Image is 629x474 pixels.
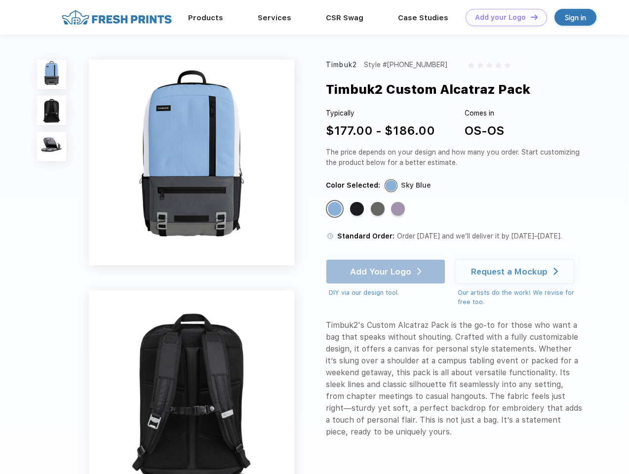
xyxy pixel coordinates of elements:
[326,80,530,99] div: Timbuk2 Custom Alcatraz Pack
[326,180,380,191] div: Color Selected:
[37,132,66,161] img: func=resize&h=100
[554,9,596,26] a: Sign in
[475,13,526,22] div: Add your Logo
[37,96,66,125] img: func=resize&h=100
[188,13,223,22] a: Products
[465,122,504,140] div: OS-OS
[465,108,504,118] div: Comes in
[59,9,175,26] img: fo%20logo%202.webp
[326,122,435,140] div: $177.00 - $186.00
[326,60,357,70] div: Timbuk2
[350,202,364,216] div: Jet Black
[505,62,511,68] img: gray_star.svg
[391,202,405,216] div: Lavender
[471,267,548,276] div: Request a Mockup
[37,60,66,89] img: func=resize&h=100
[371,202,385,216] div: Gunmetal
[553,268,558,275] img: white arrow
[458,288,584,307] div: Our artists do the work! We revise for free too.
[326,147,584,168] div: The price depends on your design and how many you order. Start customizing the product below for ...
[401,180,431,191] div: Sky Blue
[329,288,445,298] div: DIY via our design tool.
[337,232,394,240] span: Standard Order:
[89,60,294,265] img: func=resize&h=640
[326,232,335,240] img: standard order
[477,62,483,68] img: gray_star.svg
[486,62,492,68] img: gray_star.svg
[326,319,584,438] div: Timbuk2's Custom Alcatraz Pack is the go-to for those who want a bag that speaks without shouting...
[495,62,501,68] img: gray_star.svg
[326,108,435,118] div: Typically
[531,14,538,20] img: DT
[328,202,342,216] div: Sky Blue
[565,12,586,23] div: Sign in
[468,62,474,68] img: gray_star.svg
[364,60,447,70] div: Style #[PHONE_NUMBER]
[397,232,562,240] span: Order [DATE] and we’ll deliver it by [DATE]–[DATE].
